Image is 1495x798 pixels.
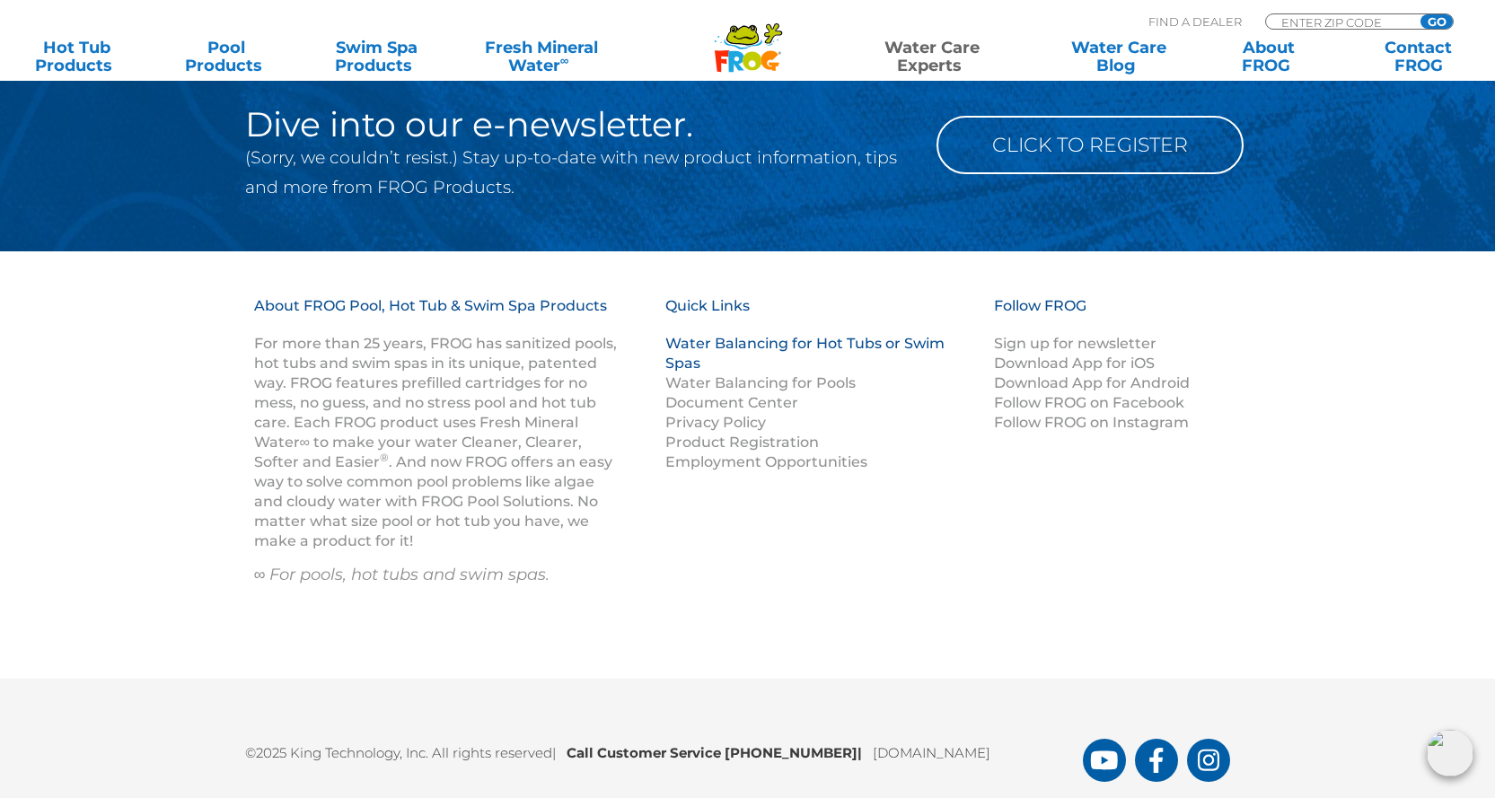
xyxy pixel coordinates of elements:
a: [DOMAIN_NAME] [873,744,990,761]
a: FROG Products Instagram Page [1187,739,1230,782]
h3: Follow FROG [994,296,1218,334]
a: Swim SpaProducts [318,39,435,75]
a: Water CareExperts [837,39,1026,75]
sup: ® [380,451,389,464]
p: Find A Dealer [1148,13,1242,30]
input: GO [1420,14,1453,29]
b: Call Customer Service [PHONE_NUMBER] [567,744,873,761]
span: | [552,744,556,761]
a: Sign up for newsletter [994,335,1156,352]
p: (Sorry, we couldn’t resist.) Stay up-to-date with new product information, tips and more from FRO... [245,143,910,202]
a: Product Registration [665,434,819,451]
a: FROG Products You Tube Page [1083,739,1126,782]
a: Water Balancing for Hot Tubs or Swim Spas [665,335,945,372]
span: | [857,744,862,761]
a: Click to Register [937,116,1244,174]
a: Employment Opportunities [665,453,867,470]
h2: Dive into our e-newsletter. [245,107,910,143]
input: Zip Code Form [1280,14,1401,30]
a: FROG Products Facebook Page [1135,739,1178,782]
a: Privacy Policy [665,414,766,431]
a: Download App for iOS [994,355,1155,372]
img: openIcon [1427,730,1473,776]
a: Download App for Android [994,374,1190,391]
em: ∞ For pools, hot tubs and swim spas. [254,565,550,584]
h3: About FROG Pool, Hot Tub & Swim Spa Products [254,296,620,334]
a: ContactFROG [1360,39,1477,75]
p: ©2025 King Technology, Inc. All rights reserved [245,732,1083,764]
a: Follow FROG on Instagram [994,414,1189,431]
sup: ∞ [560,53,569,67]
a: PoolProducts [168,39,285,75]
a: Water CareBlog [1060,39,1177,75]
a: Water Balancing for Pools [665,374,856,391]
p: For more than 25 years, FROG has sanitized pools, hot tubs and swim spas in its unique, patented ... [254,334,620,551]
a: Hot TubProducts [18,39,135,75]
h3: Quick Links [665,296,972,334]
a: Document Center [665,394,798,411]
a: Fresh MineralWater∞ [468,39,614,75]
a: AboutFROG [1210,39,1327,75]
a: Follow FROG on Facebook [994,394,1184,411]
